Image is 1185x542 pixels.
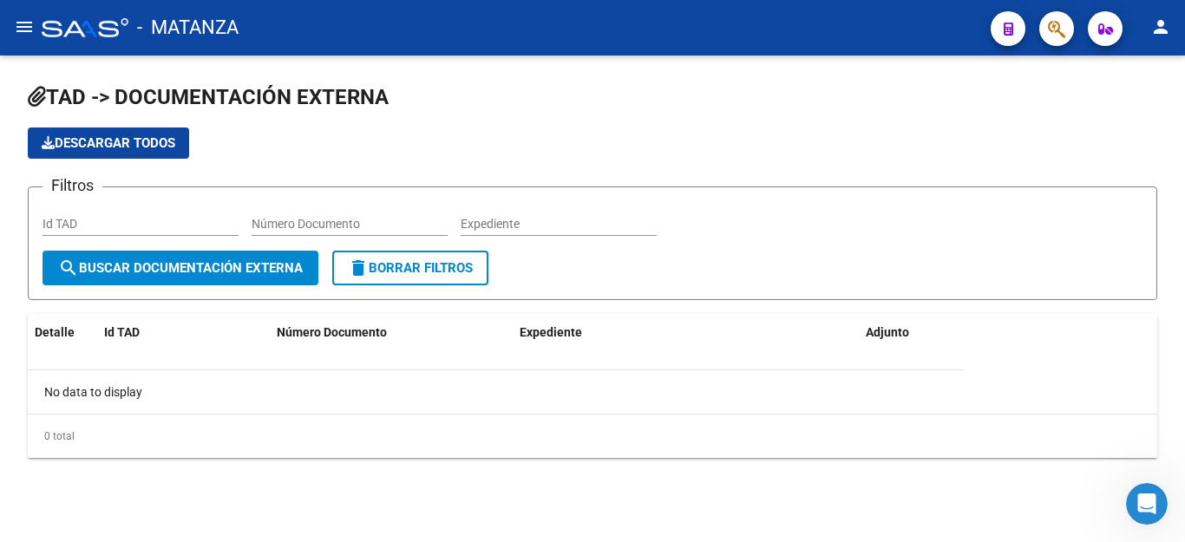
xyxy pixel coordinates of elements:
span: TAD -> DOCUMENTACIÓN EXTERNA [28,85,389,109]
iframe: Intercom live chat [1126,483,1168,525]
span: Id TAD [104,325,140,339]
span: Expediente [520,325,582,339]
datatable-header-cell: Detalle [28,314,97,351]
button: Borrar Filtros [332,251,488,285]
div: 0 total [28,415,1157,458]
span: Descargar todos [42,135,175,151]
datatable-header-cell: Id TAD [97,314,270,351]
div: No data to display [28,370,963,414]
span: Detalle [35,325,75,339]
span: Borrar Filtros [348,260,473,276]
datatable-header-cell: Expediente [513,314,859,351]
mat-icon: delete [348,258,369,278]
mat-icon: person [1150,16,1171,37]
span: - MATANZA [137,9,239,47]
h3: Filtros [43,173,102,198]
button: Descargar todos [28,127,189,159]
app-download-masive: Descarga Masiva de Documentos Externos [28,127,189,159]
mat-icon: search [58,258,79,278]
mat-icon: menu [14,16,35,37]
datatable-header-cell: Número Documento [270,314,512,351]
button: Buscar Documentación Externa [43,251,318,285]
span: Buscar Documentación Externa [58,260,303,276]
datatable-header-cell: Adjunto [859,314,963,351]
span: Adjunto [866,325,909,339]
span: Número Documento [277,325,387,339]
